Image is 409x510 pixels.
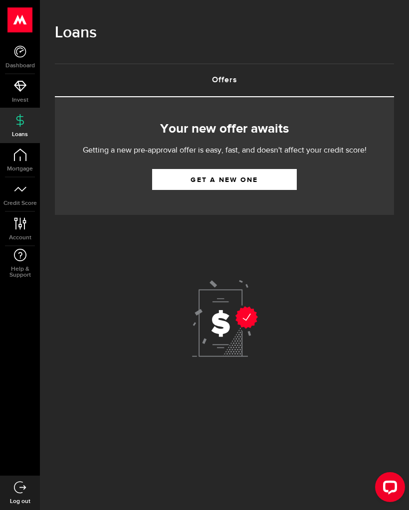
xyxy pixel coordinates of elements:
[55,20,394,46] h1: Loans
[70,145,379,157] p: Getting a new pre-approval offer is easy, fast, and doesn't affect your credit score!
[367,468,409,510] iframe: LiveChat chat widget
[70,119,379,140] h2: Your new offer awaits
[152,169,297,190] a: Get a new one
[55,64,394,96] a: Offers
[55,63,394,97] ul: Tabs Navigation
